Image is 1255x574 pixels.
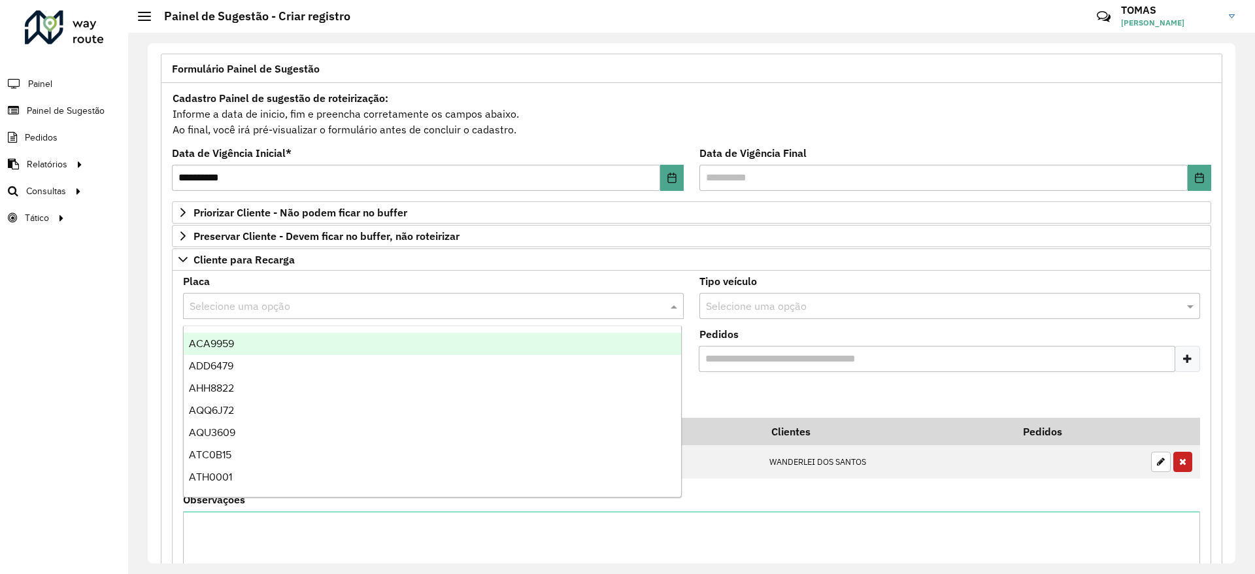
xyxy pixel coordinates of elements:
[172,145,292,161] label: Data de Vigência Inicial
[1188,165,1211,191] button: Choose Date
[27,158,67,171] span: Relatórios
[151,9,350,24] h2: Painel de Sugestão - Criar registro
[189,338,234,349] span: ACA9959
[189,449,231,460] span: ATC0B15
[699,326,739,342] label: Pedidos
[189,471,232,482] span: ATH0001
[26,184,66,198] span: Consultas
[172,225,1211,247] a: Preservar Cliente - Devem ficar no buffer, não roteirizar
[1014,418,1144,445] th: Pedidos
[660,165,684,191] button: Choose Date
[189,360,233,371] span: ADD6479
[172,248,1211,271] a: Cliente para Recarga
[699,273,757,289] label: Tipo veículo
[173,92,388,105] strong: Cadastro Painel de sugestão de roteirização:
[183,326,682,498] ng-dropdown-panel: Options list
[25,131,58,144] span: Pedidos
[763,418,1014,445] th: Clientes
[189,427,235,438] span: AQU3609
[1121,17,1219,29] span: [PERSON_NAME]
[1121,4,1219,16] h3: TOMAS
[1090,3,1118,31] a: Contato Rápido
[189,382,234,394] span: AHH8822
[183,273,210,289] label: Placa
[28,77,52,91] span: Painel
[763,445,1014,479] td: WANDERLEI DOS SANTOS
[193,231,460,241] span: Preservar Cliente - Devem ficar no buffer, não roteirizar
[172,90,1211,138] div: Informe a data de inicio, fim e preencha corretamente os campos abaixo. Ao final, você irá pré-vi...
[172,201,1211,224] a: Priorizar Cliente - Não podem ficar no buffer
[27,104,105,118] span: Painel de Sugestão
[193,254,295,265] span: Cliente para Recarga
[699,145,807,161] label: Data de Vigência Final
[183,492,245,507] label: Observações
[193,207,407,218] span: Priorizar Cliente - Não podem ficar no buffer
[25,211,49,225] span: Tático
[172,63,320,74] span: Formulário Painel de Sugestão
[189,405,234,416] span: AQQ6J72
